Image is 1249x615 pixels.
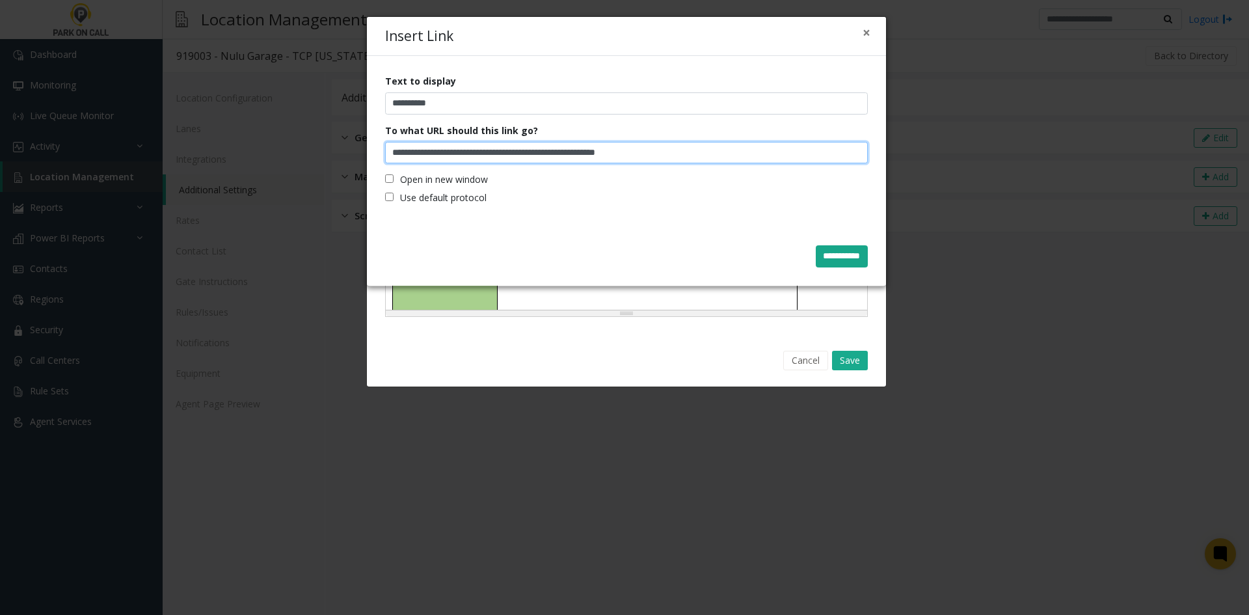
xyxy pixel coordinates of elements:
[863,26,870,40] button: Close
[385,174,394,183] input: Open in new window
[385,124,538,137] label: To what URL should this link go?
[385,191,487,204] label: Use default protocol
[385,26,453,47] h4: Insert Link
[385,74,456,88] label: Text to display
[385,193,394,201] input: Use default protocol
[385,172,488,186] label: Open in new window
